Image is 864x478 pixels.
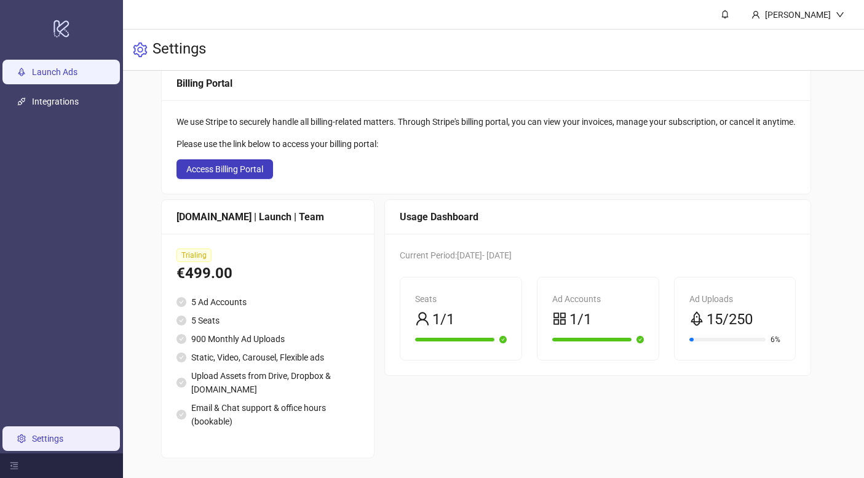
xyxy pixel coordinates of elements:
[552,311,567,326] span: appstore
[176,295,359,309] li: 5 Ad Accounts
[707,308,753,332] span: 15/250
[771,336,780,343] span: 6%
[415,311,430,326] span: user
[689,292,781,306] div: Ad Uploads
[176,369,359,396] li: Upload Assets from Drive, Dropbox & [DOMAIN_NAME]
[176,334,186,344] span: check-circle
[153,39,206,60] h3: Settings
[176,316,186,325] span: check-circle
[176,378,186,388] span: check-circle
[400,250,512,260] span: Current Period: [DATE] - [DATE]
[176,159,273,179] button: Access Billing Portal
[186,164,263,174] span: Access Billing Portal
[176,209,359,225] div: [DOMAIN_NAME] | Launch | Team
[32,97,79,106] a: Integrations
[760,8,836,22] div: [PERSON_NAME]
[133,42,148,57] span: setting
[751,10,760,19] span: user
[499,336,507,343] span: check-circle
[176,249,212,262] span: Trialing
[415,292,507,306] div: Seats
[176,410,186,420] span: check-circle
[176,137,796,151] div: Please use the link below to access your billing portal:
[176,115,796,129] div: We use Stripe to securely handle all billing-related matters. Through Stripe's billing portal, yo...
[176,297,186,307] span: check-circle
[432,308,454,332] span: 1/1
[176,401,359,428] li: Email & Chat support & office hours (bookable)
[176,353,186,362] span: check-circle
[176,76,796,91] div: Billing Portal
[636,336,644,343] span: check-circle
[836,10,844,19] span: down
[569,308,592,332] span: 1/1
[689,311,704,326] span: rocket
[721,10,729,18] span: bell
[176,351,359,364] li: Static, Video, Carousel, Flexible ads
[32,67,77,77] a: Launch Ads
[176,332,359,346] li: 900 Monthly Ad Uploads
[32,434,63,444] a: Settings
[10,461,18,470] span: menu-fold
[552,292,644,306] div: Ad Accounts
[176,262,359,285] div: €499.00
[400,209,796,225] div: Usage Dashboard
[176,314,359,327] li: 5 Seats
